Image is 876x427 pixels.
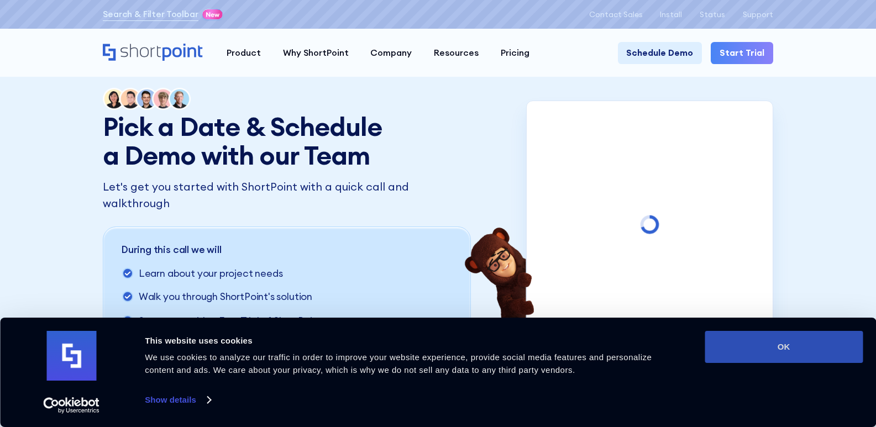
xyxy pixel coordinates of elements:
p: Learn about your project needs [139,266,283,281]
a: Usercentrics Cookiebot - opens in a new window [23,397,120,414]
a: Home [103,44,204,63]
div: This website uses cookies [145,334,680,347]
div: Pricing [501,46,529,60]
a: Status [700,10,725,19]
button: OK [705,331,863,363]
p: During this call we will [121,243,418,257]
a: Contact Sales [589,10,643,19]
h1: Pick a Date & Schedule a Demo with our Team [103,112,392,170]
a: Pricing [490,42,541,64]
a: Support [743,10,773,19]
a: Install [660,10,682,19]
p: Set you up with a Free Trial of ShortPoint [139,314,322,329]
a: Why ShortPoint [272,42,360,64]
p: Walk you through ShortPoint's solution [139,289,312,305]
a: Company [360,42,423,64]
img: logo [46,331,96,381]
span: We use cookies to analyze our traffic in order to improve your website experience, provide social... [145,352,652,375]
a: Search & Filter Toolbar [103,8,198,21]
a: Product [216,42,272,64]
div: Company [370,46,412,60]
div: Resources [434,46,479,60]
a: Schedule Demo [618,42,702,64]
a: Show details [145,392,210,408]
p: Let's get you started with ShortPoint with a quick call and walkthrough [103,178,473,211]
div: Why ShortPoint [283,46,349,60]
div: Product [227,46,261,60]
a: Start Trial [711,42,773,64]
a: Resources [423,42,490,64]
